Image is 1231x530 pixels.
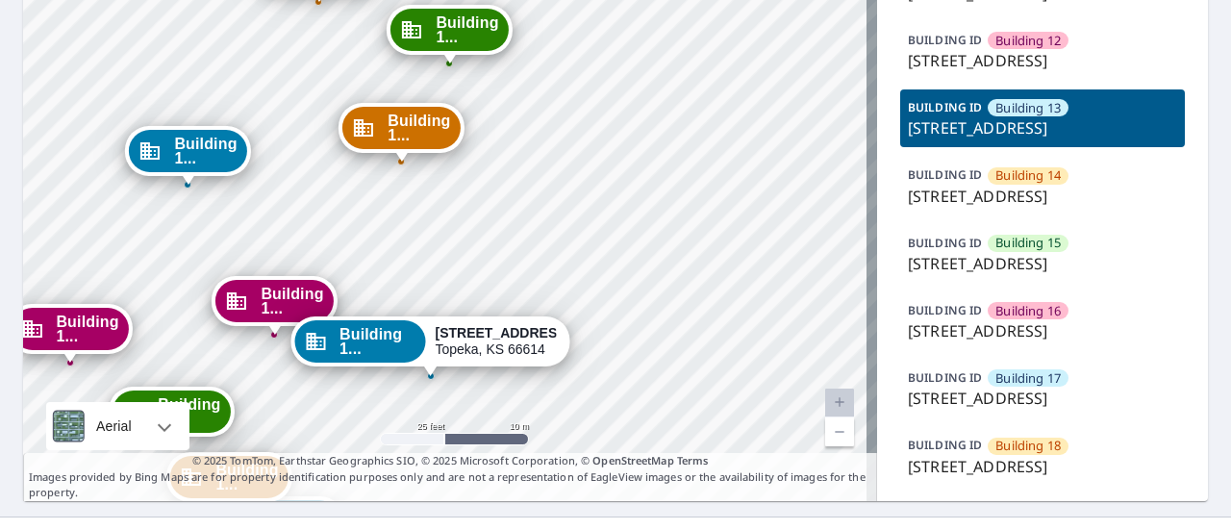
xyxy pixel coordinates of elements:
[388,114,450,142] span: Building 1...
[908,235,982,251] p: BUILDING ID
[387,5,512,64] div: Dropped pin, building Building 15, Commercial property, 3925 Southwest Twilight Drive Topeka, KS ...
[435,325,570,341] strong: [STREET_ADDRESS]
[908,185,1177,208] p: [STREET_ADDRESS]
[56,315,118,343] span: Building 1...
[995,302,1061,320] span: Building 16
[995,99,1061,117] span: Building 13
[908,32,982,48] p: BUILDING ID
[908,252,1177,275] p: [STREET_ADDRESS]
[677,453,709,467] a: Terms
[23,453,877,501] p: Images provided by Bing Maps are for property identification purposes only and are not a represen...
[908,369,982,386] p: BUILDING ID
[825,389,854,417] a: Current Level 20, Zoom In Disabled
[995,234,1061,252] span: Building 15
[339,327,415,356] span: Building 1...
[192,453,709,469] span: © 2025 TomTom, Earthstar Geographics SIO, © 2025 Microsoft Corporation, ©
[908,166,982,183] p: BUILDING ID
[290,316,570,376] div: Dropped pin, building Building 13, Commercial property, 3925 Southwest Twilight Drive Topeka, KS ...
[46,402,189,450] div: Aerial
[908,116,1177,139] p: [STREET_ADDRESS]
[158,397,220,426] span: Building 1...
[908,387,1177,410] p: [STREET_ADDRESS]
[995,166,1061,185] span: Building 14
[7,304,132,364] div: Dropped pin, building Building 12, Commercial property, 3925 Southwest Twilight Drive Topeka, KS ...
[109,387,234,446] div: Dropped pin, building Building 11, Commercial property, 3925 Southwest Twilight Drive Topeka, KS ...
[908,437,982,453] p: BUILDING ID
[995,32,1061,50] span: Building 12
[436,15,498,44] span: Building 1...
[825,417,854,446] a: Current Level 20, Zoom Out
[174,137,237,165] span: Building 1...
[435,325,557,358] div: Topeka, KS 66614
[995,437,1061,455] span: Building 18
[339,103,464,163] div: Dropped pin, building Building 14, Commercial property, 3925 Southwest Twilight Drive Topeka, KS ...
[908,319,1177,342] p: [STREET_ADDRESS]
[166,452,291,512] div: Dropped pin, building Building 10, Commercial property, 3925 Southwest Twilight Drive Topeka, KS ...
[908,99,982,115] p: BUILDING ID
[125,126,250,186] div: Dropped pin, building Building 17, Commercial property, 3925 Southwest Twilight Drive Topeka, KS ...
[592,453,673,467] a: OpenStreetMap
[995,369,1061,388] span: Building 17
[212,276,337,336] div: Dropped pin, building Building 16, Commercial property, 3925 Southwest Twilight Drive Topeka, KS ...
[908,49,1177,72] p: [STREET_ADDRESS]
[908,302,982,318] p: BUILDING ID
[908,455,1177,478] p: [STREET_ADDRESS]
[90,402,138,450] div: Aerial
[261,287,323,315] span: Building 1...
